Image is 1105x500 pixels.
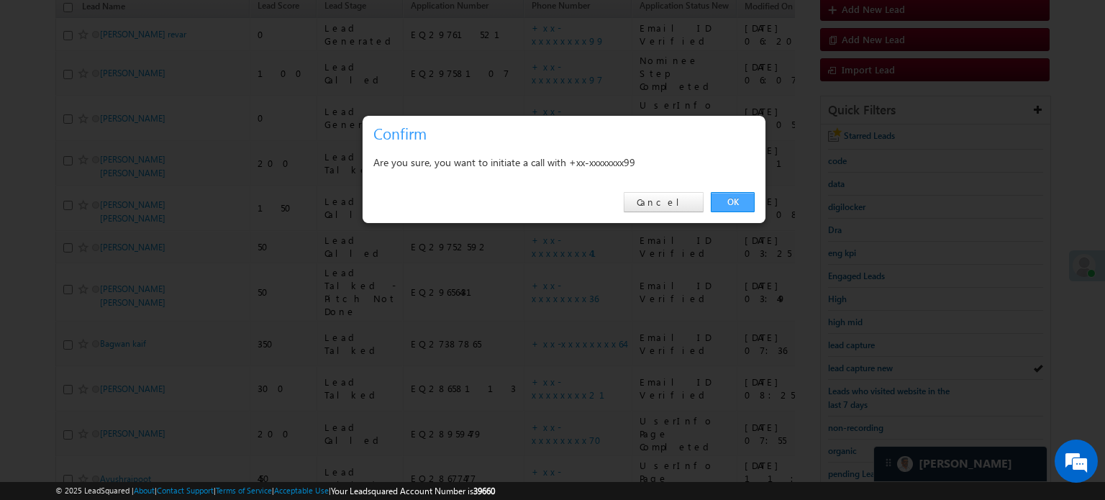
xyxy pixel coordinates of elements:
[75,76,242,94] div: Chat with us now
[373,121,760,146] h3: Confirm
[157,486,214,495] a: Contact Support
[711,192,755,212] a: OK
[274,486,329,495] a: Acceptable Use
[624,192,704,212] a: Cancel
[134,486,155,495] a: About
[24,76,60,94] img: d_60004797649_company_0_60004797649
[331,486,495,496] span: Your Leadsquared Account Number is
[373,153,755,171] div: Are you sure, you want to initiate a call with +xx-xxxxxxxx99
[55,484,495,498] span: © 2025 LeadSquared | | | | |
[196,391,261,411] em: Start Chat
[216,486,272,495] a: Terms of Service
[236,7,270,42] div: Minimize live chat window
[473,486,495,496] span: 39660
[19,133,263,379] textarea: Type your message and hit 'Enter'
